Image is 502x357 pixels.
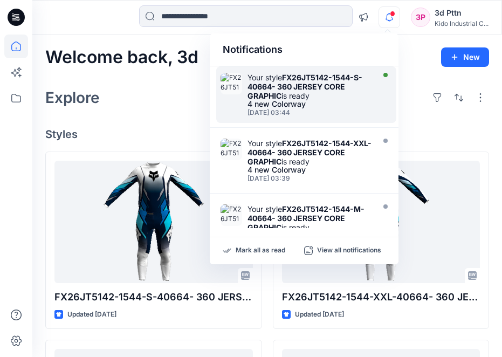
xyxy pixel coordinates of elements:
[435,19,489,28] div: Kido Industrial C...
[247,139,372,166] strong: FX26JT5142-1544-XXL-40664- 360 JERSEY CORE GRAPHIC
[67,309,116,320] p: Updated [DATE]
[247,100,372,108] div: 4 new Colorway
[247,109,372,116] div: Wednesday, August 20, 2025 03:44
[295,309,344,320] p: Updated [DATE]
[247,166,372,174] div: 4 new Colorway
[435,6,489,19] div: 3d Pttn
[54,290,253,305] p: FX26JT5142-1544-S-40664- 360 JERSEY CORE GRAPHIC
[247,204,372,232] div: Your style is ready
[282,290,480,305] p: FX26JT5142-1544-XXL-40664- 360 JERSEY CORE GRAPHIC
[221,139,242,160] img: FX26JT5142-1544-XXL1
[221,73,242,94] img: FX26JT5142-1544-S
[45,128,489,141] h4: Styles
[45,89,100,106] h2: Explore
[221,204,242,226] img: FX26JT5142-1544-M
[247,175,372,182] div: Wednesday, August 20, 2025 03:39
[45,47,198,67] h2: Welcome back, 3d
[54,161,253,283] a: FX26JT5142-1544-S-40664- 360 JERSEY CORE GRAPHIC
[247,73,372,100] div: Your style is ready
[317,246,381,256] p: View all notifications
[411,8,430,27] div: 3P
[210,33,398,66] div: Notifications
[247,204,365,232] strong: FX26JT5142-1544-M-40664- 360 JERSEY CORE GRAPHIC
[247,139,372,166] div: Your style is ready
[236,246,285,256] p: Mark all as read
[441,47,489,67] button: New
[247,73,362,100] strong: FX26JT5142-1544-S-40664- 360 JERSEY CORE GRAPHIC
